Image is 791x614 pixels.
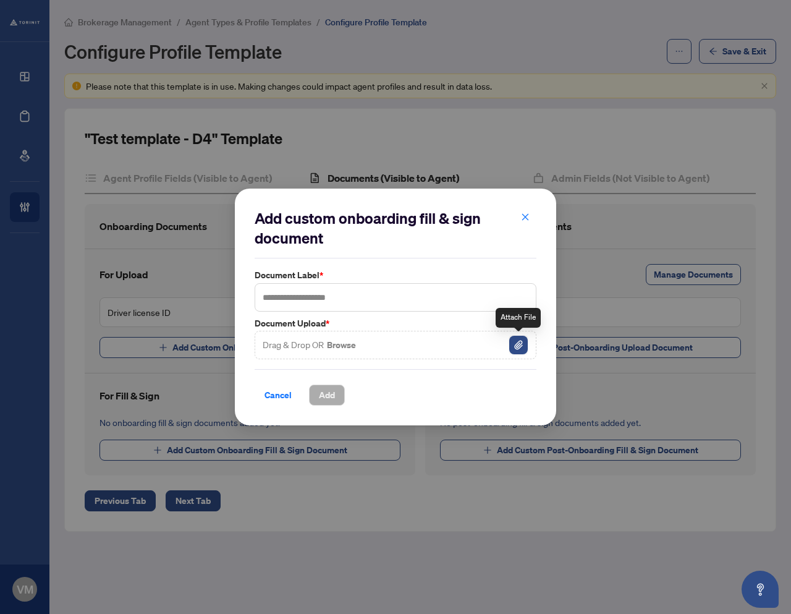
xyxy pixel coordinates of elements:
span: Drag & Drop OR BrowseFile Attachement [255,331,536,359]
button: Cancel [255,385,302,406]
div: Attach File [496,308,541,328]
button: Add [309,385,345,406]
label: Document Label [255,268,536,282]
span: Drag & Drop OR [263,337,357,353]
span: close [521,213,530,221]
button: Open asap [742,571,779,608]
span: Cancel [264,385,292,405]
img: File Attachement [509,336,528,354]
button: File Attachement [509,335,528,355]
h2: Add custom onboarding fill & sign document [255,208,536,248]
button: Browse [326,337,357,353]
label: Document Upload [255,317,536,330]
